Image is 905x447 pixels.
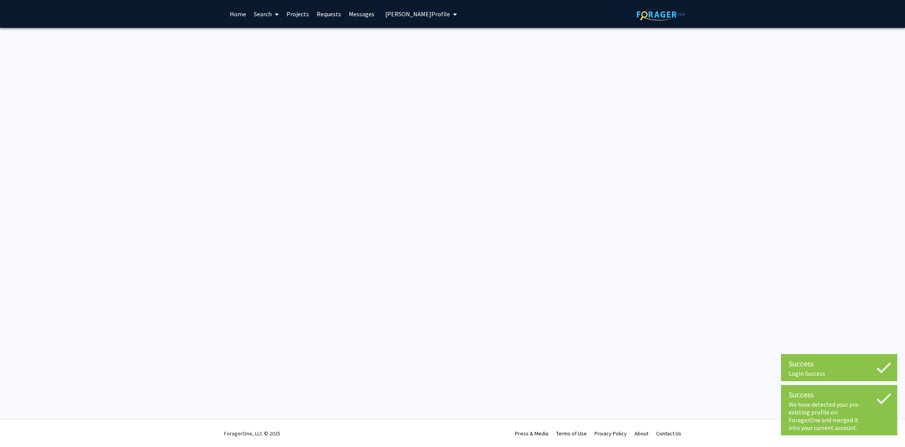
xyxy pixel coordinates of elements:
[345,0,378,28] a: Messages
[556,430,587,437] a: Terms of Use
[634,430,648,437] a: About
[789,389,889,401] div: Success
[313,0,345,28] a: Requests
[595,430,627,437] a: Privacy Policy
[385,10,450,18] span: [PERSON_NAME] Profile
[283,0,313,28] a: Projects
[250,0,283,28] a: Search
[515,430,548,437] a: Press & Media
[789,358,889,370] div: Success
[637,9,685,21] img: ForagerOne Logo
[789,370,889,377] div: Login Success
[224,420,280,447] div: ForagerOne, LLC © 2025
[226,0,250,28] a: Home
[789,401,889,432] div: We have detected your pre-existing profile on ForagerOne and merged it into your current account.
[656,430,681,437] a: Contact Us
